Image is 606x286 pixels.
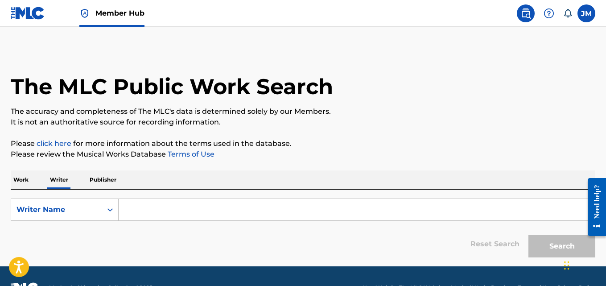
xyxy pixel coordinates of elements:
[95,8,144,18] span: Member Hub
[563,9,572,18] div: Notifications
[37,139,71,148] a: click here
[11,106,595,117] p: The accuracy and completeness of The MLC's data is determined solely by our Members.
[520,8,531,19] img: search
[517,4,535,22] a: Public Search
[11,73,333,100] h1: The MLC Public Work Search
[544,8,554,19] img: help
[16,204,97,215] div: Writer Name
[11,170,31,189] p: Work
[11,117,595,128] p: It is not an authoritative source for recording information.
[11,149,595,160] p: Please review the Musical Works Database
[581,171,606,243] iframe: Resource Center
[47,170,71,189] p: Writer
[564,252,569,279] div: Drag
[11,199,595,262] form: Search Form
[11,138,595,149] p: Please for more information about the terms used in the database.
[79,8,90,19] img: Top Rightsholder
[87,170,119,189] p: Publisher
[561,243,606,286] iframe: Chat Widget
[577,4,595,22] div: User Menu
[540,4,558,22] div: Help
[11,7,45,20] img: MLC Logo
[166,150,214,158] a: Terms of Use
